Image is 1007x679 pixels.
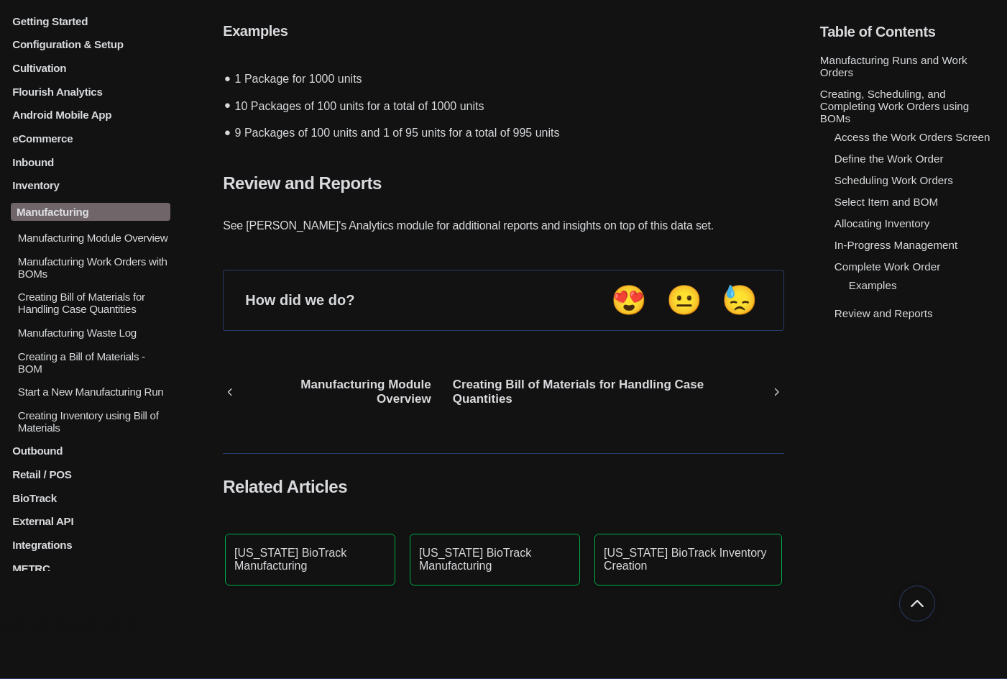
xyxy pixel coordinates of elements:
button: Positive feedback button [607,283,651,318]
li: 1 Package for 1000 units [230,64,784,91]
a: METRC [11,562,170,574]
a: Inbound [11,155,170,168]
a: Flourish Analytics [11,85,170,97]
p: See [PERSON_NAME]'s Analytics module for additional reports and insights on top of this data set. [223,217,784,235]
a: Manufacturing [11,202,170,220]
h5: Examples [223,23,784,40]
button: Neutral feedback button [662,283,707,318]
h4: Review and Reports [223,173,784,193]
a: Creating, Scheduling, and Completing Work Orders using BOMs [820,88,969,124]
a: Define the Work Order [834,152,944,165]
button: Negative feedback button [717,283,762,318]
a: Manufacturing Waste Log [11,326,170,338]
a: Manufacturing Module Overview [11,231,170,243]
p: Manufacturing Waste Log [17,326,171,338]
p: Creating Inventory using Bill of Materials [17,409,171,433]
a: Creating a Bill of Materials - BOM [11,350,170,374]
p: How did we do? [245,292,354,309]
a: [US_STATE] BioTrack Inventory Creation [594,534,782,585]
a: External API [11,515,170,527]
a: Go to next article Creating Bill of Materials for Handling Case Quantities [442,365,784,419]
a: [US_STATE] BioTrack Manufacturing [410,534,580,585]
a: Select Item and BOM [834,196,938,208]
h4: Related Articles [223,477,784,497]
p: Manufacturing Module Overview [237,378,442,406]
a: Manufacturing Work Orders with BOMs [11,255,170,279]
a: eCommerce [11,132,170,144]
p: Creating a Bill of Materials - BOM [17,350,171,374]
a: Access the Work Orders Screen [834,131,990,143]
li: 10 Packages of 100 units for a total of 1000 units [230,91,784,118]
h5: Table of Contents [820,24,996,40]
p: [US_STATE] BioTrack Inventory Creation [604,547,773,573]
a: Review and Reports [834,307,933,319]
a: Integrations [11,538,170,550]
p: [US_STATE] BioTrack Manufacturing [234,547,386,573]
p: [US_STATE] BioTrack Manufacturing [419,547,571,573]
p: Start a New Manufacturing Run [17,386,171,398]
a: Outbound [11,445,170,457]
li: 9 Packages of 100 units and 1 of 95 units for a total of 995 units [230,118,784,145]
a: Getting Started [11,14,170,27]
a: Inventory [11,179,170,191]
p: Manufacturing Work Orders with BOMs [17,255,171,279]
a: Go to previous article Manufacturing Module Overview [223,365,441,419]
a: In-Progress Management [834,239,957,251]
a: Creating Bill of Materials for Handling Case Quantities [11,291,170,315]
a: Cultivation [11,61,170,73]
p: Creating Bill of Materials for Handling Case Quantities [442,378,771,406]
button: Go back to top of document [899,585,935,621]
a: Manufacturing Runs and Work Orders [820,54,967,78]
p: Manufacturing Module Overview [17,231,171,243]
a: Android Mobile App [11,109,170,121]
a: Start a New Manufacturing Run [11,386,170,398]
a: Allocating Inventory [834,217,930,229]
a: Examples [849,279,897,291]
a: Scheduling Work Orders [834,174,953,186]
a: BioTrack [11,491,170,503]
a: Complete Work Order [834,260,940,273]
a: Configuration & Setup [11,38,170,50]
a: [US_STATE] BioTrack Manufacturing [225,534,395,585]
a: Creating Inventory using Bill of Materials [11,409,170,433]
a: Retail / POS [11,468,170,480]
p: Creating Bill of Materials for Handling Case Quantities [17,291,171,315]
